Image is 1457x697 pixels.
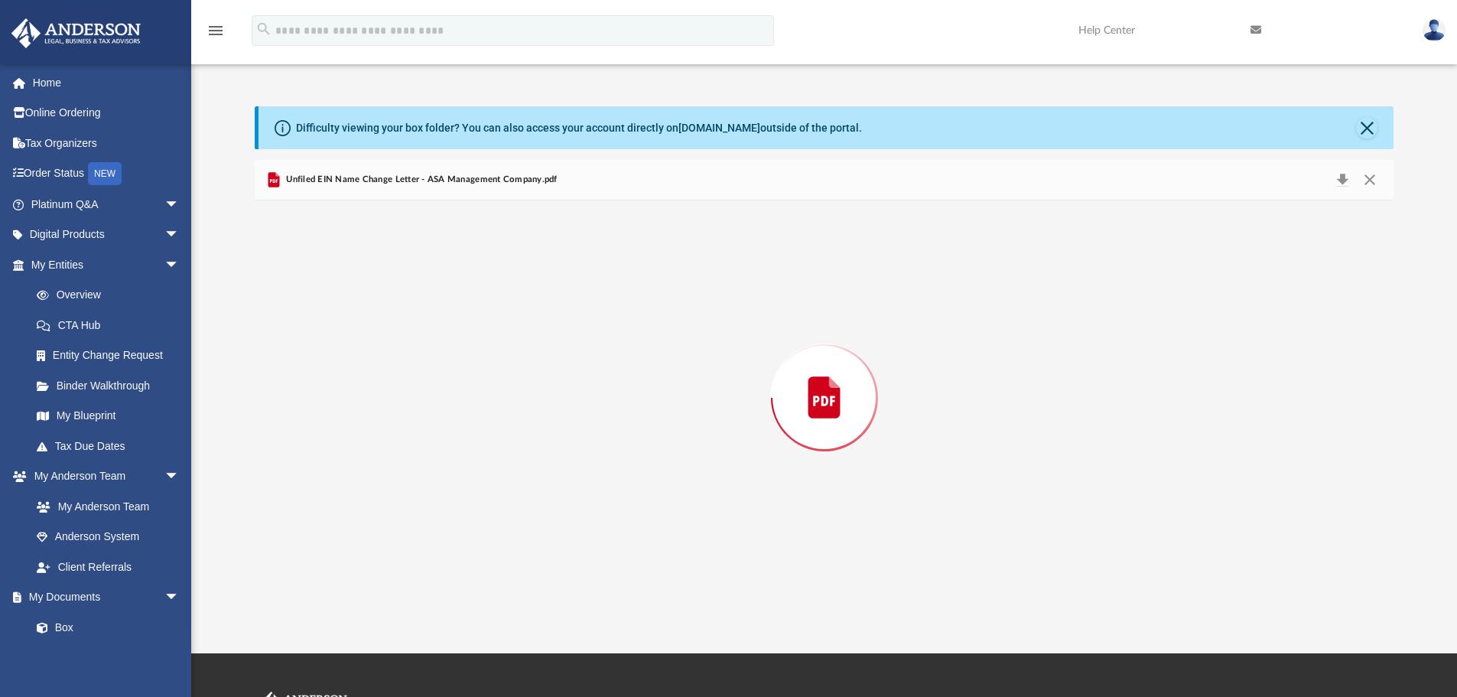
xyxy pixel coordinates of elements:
a: Meeting Minutes [21,643,195,673]
a: Home [11,67,203,98]
a: Tax Due Dates [21,431,203,461]
div: NEW [88,162,122,185]
i: search [255,21,272,37]
span: arrow_drop_down [164,582,195,614]
span: arrow_drop_down [164,249,195,281]
button: Download [1329,169,1356,191]
a: Digital Productsarrow_drop_down [11,220,203,250]
button: Close [1356,117,1377,138]
a: Binder Walkthrough [21,370,203,401]
button: Close [1356,169,1384,191]
a: Tax Organizers [11,128,203,158]
a: My Entitiesarrow_drop_down [11,249,203,280]
a: Anderson System [21,522,195,552]
a: Box [21,612,187,643]
a: menu [207,29,225,40]
a: My Anderson Team [21,491,187,522]
span: Unfiled EIN Name Change Letter - ASA Management Company.pdf [283,173,558,187]
img: Anderson Advisors Platinum Portal [7,18,145,48]
a: My Documentsarrow_drop_down [11,582,195,613]
a: [DOMAIN_NAME] [678,122,760,134]
span: arrow_drop_down [164,189,195,220]
a: Entity Change Request [21,340,203,371]
a: Order StatusNEW [11,158,203,190]
a: Platinum Q&Aarrow_drop_down [11,189,203,220]
img: User Pic [1423,19,1446,41]
a: My Blueprint [21,401,195,432]
div: Difficulty viewing your box folder? You can also access your account directly on outside of the p... [296,120,862,136]
a: Overview [21,280,203,311]
i: menu [207,21,225,40]
div: Preview [255,160,1394,595]
a: My Anderson Teamarrow_drop_down [11,461,195,492]
span: arrow_drop_down [164,461,195,493]
a: Client Referrals [21,552,195,582]
span: arrow_drop_down [164,220,195,251]
a: CTA Hub [21,310,203,340]
a: Online Ordering [11,98,203,129]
